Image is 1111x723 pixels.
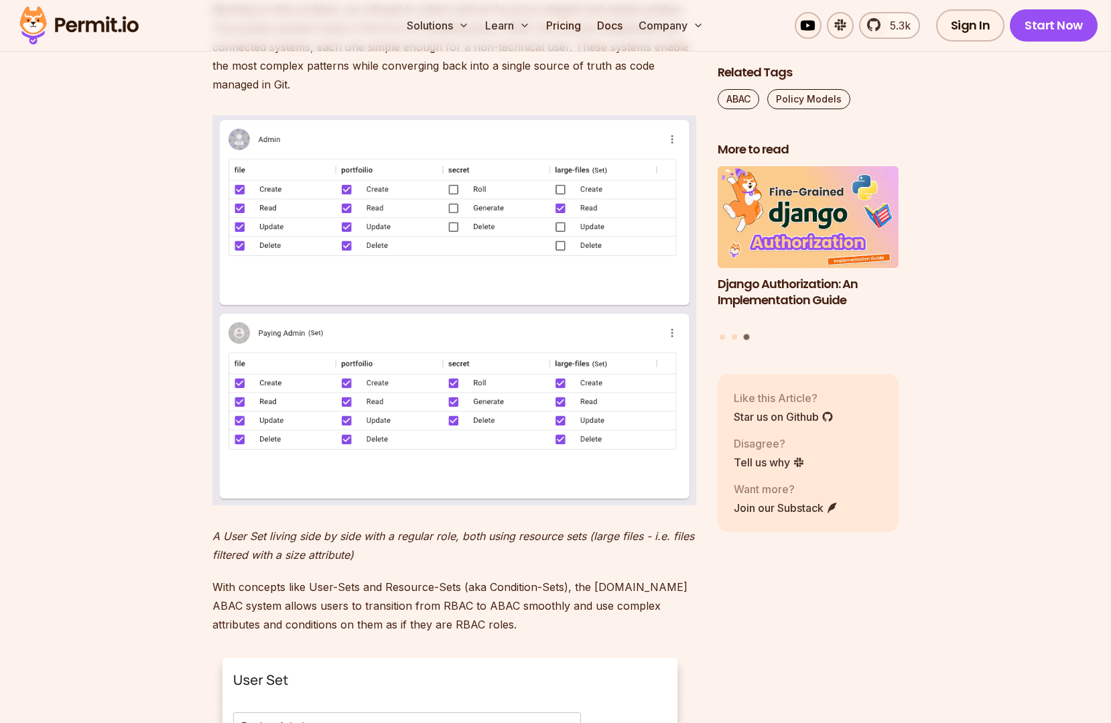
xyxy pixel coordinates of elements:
a: Pricing [541,12,586,39]
p: Want more? [734,480,838,497]
li: 3 of 3 [718,166,899,326]
a: Star us on Github [734,408,834,424]
a: Sign In [936,9,1005,42]
a: Tell us why [734,454,805,470]
img: Permit logo [13,3,145,48]
button: Go to slide 3 [743,334,749,340]
a: Policy Models [767,89,850,109]
a: ABAC [718,89,759,109]
button: Solutions [401,12,474,39]
a: Join our Substack [734,499,838,515]
p: Disagree? [734,435,805,451]
img: Django Authorization: An Implementation Guide [718,166,899,268]
em: A User Set living side by side with a regular role, both using resource sets (large files - i.e. ... [212,529,694,562]
img: 1.png [212,115,696,505]
p: Like this Article? [734,389,834,405]
button: Company [633,12,709,39]
button: Go to slide 2 [732,334,737,339]
button: Go to slide 1 [720,334,725,339]
a: 5.3k [859,12,920,39]
p: With concepts like User-Sets and Resource-Sets (aka Condition-Sets), the [DOMAIN_NAME] ABAC syste... [212,578,696,634]
h2: More to read [718,141,899,158]
span: 5.3k [882,17,911,34]
button: Learn [480,12,535,39]
div: Posts [718,166,899,342]
a: Start Now [1010,9,1098,42]
h2: Related Tags [718,64,899,81]
h3: Django Authorization: An Implementation Guide [718,275,899,309]
a: Docs [592,12,628,39]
